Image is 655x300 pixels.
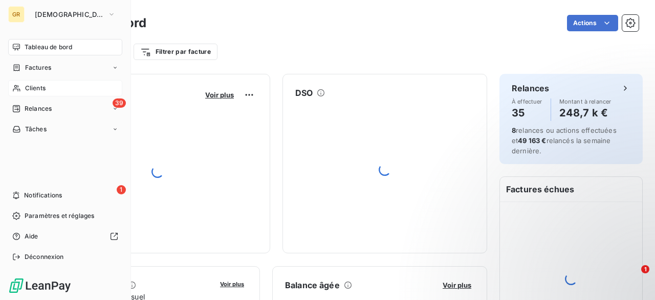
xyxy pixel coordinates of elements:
[25,84,46,93] span: Clients
[512,82,549,94] h6: Relances
[8,6,25,23] div: GR
[443,281,471,289] span: Voir plus
[500,177,642,202] h6: Factures échues
[25,104,52,113] span: Relances
[285,279,340,291] h6: Balance âgée
[512,126,516,134] span: 8
[35,10,103,18] span: [DEMOGRAPHIC_DATA]
[512,98,542,105] span: À effectuer
[25,43,72,52] span: Tableau de bord
[512,105,542,121] h4: 35
[217,279,247,288] button: Voir plus
[202,90,237,99] button: Voir plus
[559,105,612,121] h4: 248,7 k €
[117,185,126,194] span: 1
[8,228,122,245] a: Aide
[450,201,655,272] iframe: Intercom notifications message
[113,98,126,108] span: 39
[25,211,94,221] span: Paramètres et réglages
[641,265,649,273] span: 1
[134,44,217,60] button: Filtrer par facture
[620,265,645,290] iframe: Intercom live chat
[440,281,474,290] button: Voir plus
[25,125,47,134] span: Tâches
[220,281,244,288] span: Voir plus
[8,277,72,294] img: Logo LeanPay
[205,91,234,99] span: Voir plus
[25,252,64,262] span: Déconnexion
[24,191,62,200] span: Notifications
[25,63,51,72] span: Factures
[518,136,546,145] span: 49 163 €
[295,87,313,99] h6: DSO
[25,232,38,241] span: Aide
[559,98,612,105] span: Montant à relancer
[567,15,618,31] button: Actions
[512,126,617,155] span: relances ou actions effectuées et relancés la semaine dernière.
